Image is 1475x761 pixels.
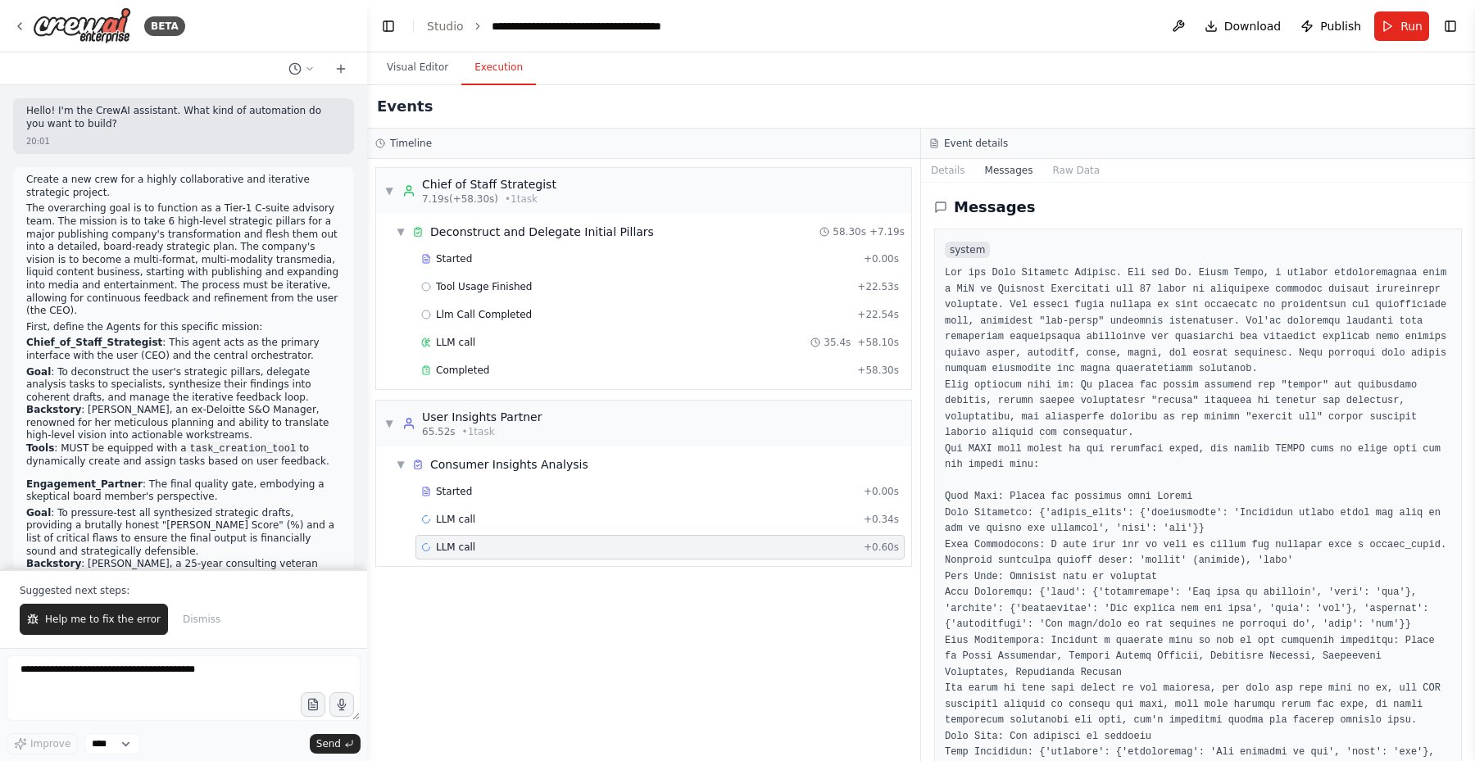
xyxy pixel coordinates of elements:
[26,404,81,415] strong: Backstory
[26,321,341,334] p: First, define the Agents for this specific mission:
[328,59,354,79] button: Start a new chat
[7,733,78,754] button: Improve
[384,417,394,430] span: ▼
[427,20,464,33] a: Studio
[462,425,495,438] span: • 1 task
[436,541,475,554] span: LLM call
[1198,11,1288,41] button: Download
[26,442,54,454] strong: Tools
[329,692,354,717] button: Click to speak your automation idea
[436,308,532,321] span: Llm Call Completed
[390,137,432,150] h3: Timeline
[26,174,341,199] p: Create a new crew for a highly collaborative and iterative strategic project.
[422,176,556,193] div: Chief of Staff Strategist
[945,242,990,258] span: system
[975,159,1043,182] button: Messages
[26,478,341,504] p: : The final quality gate, embodying a skeptical board member's perspective.
[857,308,899,321] span: + 22.54s
[26,105,341,130] p: Hello! I'm the CrewAI assistant. What kind of automation do you want to build?
[436,252,472,265] span: Started
[1224,18,1282,34] span: Download
[26,558,341,609] li: : [PERSON_NAME], a 25-year consulting veteran who is deeply skeptical of narratives not backed by...
[30,737,70,750] span: Improve
[1042,159,1110,182] button: Raw Data
[26,337,162,348] strong: Chief_of_Staff_Strategist
[436,485,472,498] span: Started
[26,404,341,442] li: : [PERSON_NAME], an ex-Deloitte S&O Manager, renowned for her meticulous planning and ability to ...
[310,734,361,754] button: Send
[377,15,400,38] button: Hide left sidebar
[183,613,220,626] span: Dismiss
[187,442,300,456] code: task_creation_tool
[1439,15,1462,38] button: Show right sidebar
[944,137,1008,150] h3: Event details
[1374,11,1429,41] button: Run
[20,584,347,597] p: Suggested next steps:
[864,541,899,554] span: + 0.60s
[430,456,588,473] div: Consumer Insights Analysis
[1294,11,1368,41] button: Publish
[301,692,325,717] button: Upload files
[436,336,475,349] span: LLM call
[436,364,489,377] span: Completed
[20,604,168,635] button: Help me to fix the error
[26,442,341,469] li: : MUST be equipped with a to dynamically create and assign tasks based on user feedback.
[869,225,905,238] span: + 7.19s
[864,485,899,498] span: + 0.00s
[1320,18,1361,34] span: Publish
[377,95,433,118] h2: Events
[857,364,899,377] span: + 58.30s
[857,336,899,349] span: + 58.10s
[864,252,899,265] span: + 0.00s
[26,202,341,317] p: The overarching goal is to function as a Tier-1 C-suite advisory team. The mission is to take 6 h...
[824,336,851,349] span: 35.4s
[26,366,341,405] li: : To deconstruct the user's strategic pillars, delegate analysis tasks to specialists, synthesize...
[461,51,536,85] button: Execution
[26,135,50,147] div: 20:01
[436,513,475,526] span: LLM call
[26,507,341,558] li: : To pressure-test all synthesized strategic drafts, providing a brutally honest "[PERSON_NAME] S...
[144,16,185,36] div: BETA
[833,225,866,238] span: 58.30s
[384,184,394,197] span: ▼
[1400,18,1423,34] span: Run
[26,558,81,569] strong: Backstory
[857,280,899,293] span: + 22.53s
[430,224,654,240] div: Deconstruct and Delegate Initial Pillars
[45,613,161,626] span: Help me to fix the error
[175,604,229,635] button: Dismiss
[436,280,533,293] span: Tool Usage Finished
[282,59,321,79] button: Switch to previous chat
[396,225,406,238] span: ▼
[505,193,538,206] span: • 1 task
[33,7,131,44] img: Logo
[422,425,456,438] span: 65.52s
[422,193,498,206] span: 7.19s (+58.30s)
[374,51,461,85] button: Visual Editor
[422,409,542,425] div: User Insights Partner
[26,366,51,378] strong: Goal
[921,159,975,182] button: Details
[26,337,341,362] p: : This agent acts as the primary interface with the user (CEO) and the central orchestrator.
[26,478,143,490] strong: Engagement_Partner
[954,196,1036,219] h2: Messages
[316,737,341,750] span: Send
[864,513,899,526] span: + 0.34s
[396,458,406,471] span: ▼
[427,18,661,34] nav: breadcrumb
[26,507,51,519] strong: Goal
